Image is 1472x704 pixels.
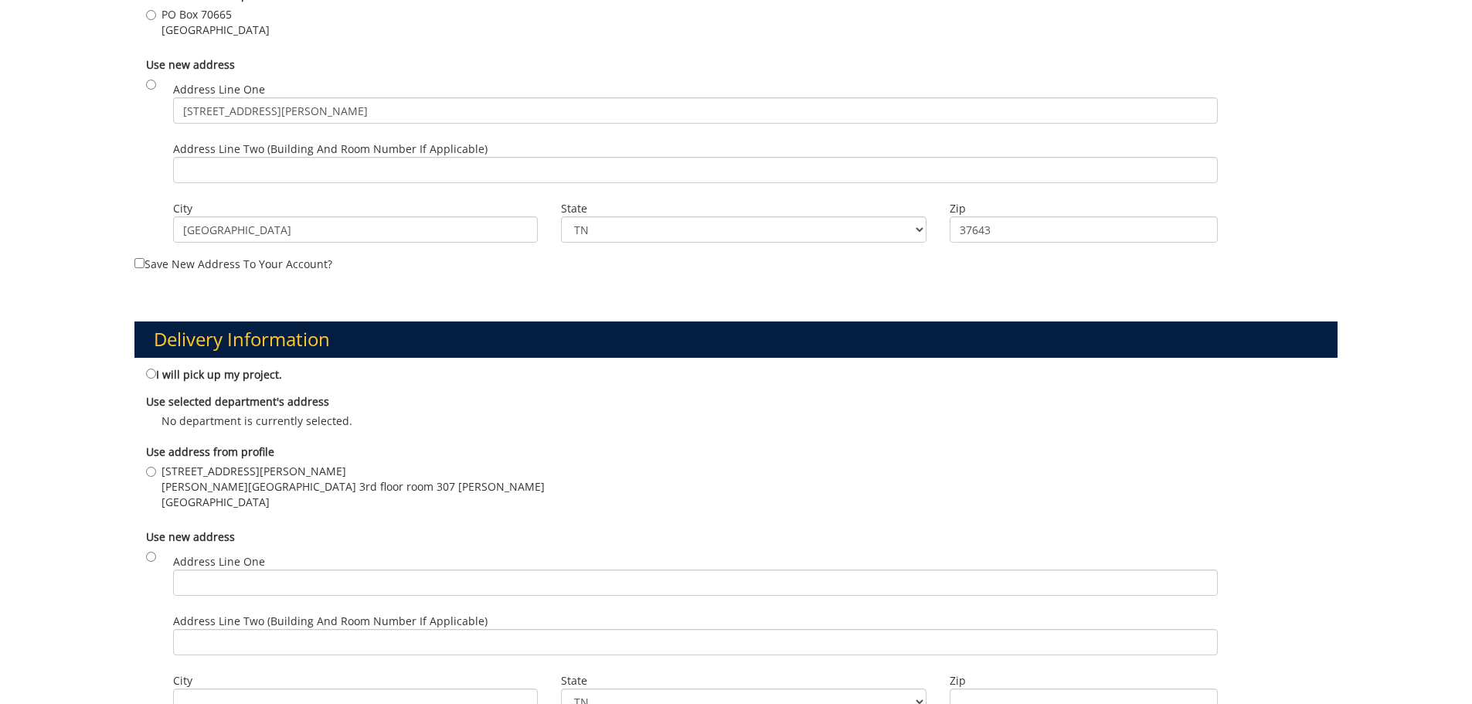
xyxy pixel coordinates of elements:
[146,467,156,477] input: [STREET_ADDRESS][PERSON_NAME] [PERSON_NAME][GEOGRAPHIC_DATA] 3rd floor room 307 [PERSON_NAME] [GE...
[173,82,1218,124] label: Address Line One
[173,570,1218,596] input: Address Line One
[950,201,1218,216] label: Zip
[146,444,274,459] b: Use address from profile
[173,629,1218,655] input: Address Line Two (Building and Room Number if applicable)
[561,201,926,216] label: State
[173,614,1218,655] label: Address Line Two (Building and Room Number if applicable)
[950,673,1218,689] label: Zip
[173,157,1218,183] input: Address Line Two (Building and Room Number if applicable)
[146,57,235,72] b: Use new address
[146,394,329,409] b: Use selected department's address
[146,413,1327,429] p: No department is currently selected.
[161,495,545,510] span: [GEOGRAPHIC_DATA]
[161,479,545,495] span: [PERSON_NAME][GEOGRAPHIC_DATA] 3rd floor room 307 [PERSON_NAME]
[173,673,539,689] label: City
[161,7,270,22] span: PO Box 70665
[134,321,1338,357] h3: Delivery Information
[146,369,156,379] input: I will pick up my project.
[146,529,235,544] b: Use new address
[561,673,926,689] label: State
[950,216,1218,243] input: Zip
[173,216,539,243] input: City
[134,258,144,268] input: Save new address to your account?
[161,464,545,479] span: [STREET_ADDRESS][PERSON_NAME]
[173,201,539,216] label: City
[161,22,270,38] span: [GEOGRAPHIC_DATA]
[173,97,1218,124] input: Address Line One
[173,554,1218,596] label: Address Line One
[173,141,1218,183] label: Address Line Two (Building and Room Number if applicable)
[146,366,282,383] label: I will pick up my project.
[146,10,156,20] input: PO Box 70665 [GEOGRAPHIC_DATA]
